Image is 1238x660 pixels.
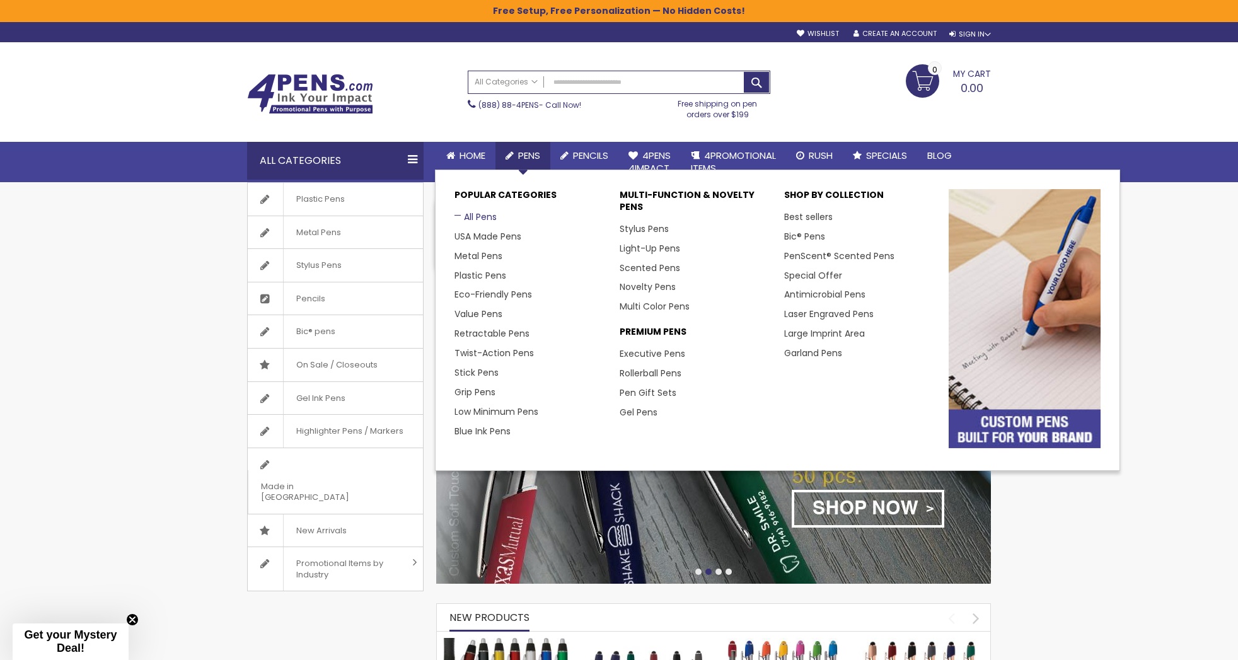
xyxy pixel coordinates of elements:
[620,300,690,313] a: Multi Color Pens
[965,607,987,629] div: next
[620,242,680,255] a: Light-Up Pens
[283,282,338,315] span: Pencils
[454,250,502,262] a: Metal Pens
[283,514,359,547] span: New Arrivals
[518,149,540,162] span: Pens
[248,470,391,514] span: Made in [GEOGRAPHIC_DATA]
[248,282,423,315] a: Pencils
[784,250,894,262] a: PenScent® Scented Pens
[248,216,423,249] a: Metal Pens
[691,149,776,175] span: 4PROMOTIONAL ITEMS
[620,189,772,219] p: Multi-Function & Novelty Pens
[573,149,608,162] span: Pencils
[495,142,550,170] a: Pens
[248,514,423,547] a: New Arrivals
[949,189,1101,448] img: custom-pens
[454,288,532,301] a: Eco-Friendly Pens
[454,308,502,320] a: Value Pens
[620,326,772,344] p: Premium Pens
[436,142,495,170] a: Home
[550,142,618,170] a: Pencils
[283,349,390,381] span: On Sale / Closeouts
[843,142,917,170] a: Specials
[454,327,529,340] a: Retractable Pens
[906,64,991,96] a: 0.00 0
[248,547,423,591] a: Promotional Items by Industry
[454,189,606,207] p: Popular Categories
[620,367,681,379] a: Rollerball Pens
[620,281,676,293] a: Novelty Pens
[248,349,423,381] a: On Sale / Closeouts
[443,637,569,648] a: The Barton Custom Pens Special Offer
[618,142,681,183] a: 4Pens4impact
[784,327,865,340] a: Large Imprint Area
[620,386,676,399] a: Pen Gift Sets
[247,142,424,180] div: All Categories
[784,211,833,223] a: Best sellers
[24,628,117,654] span: Get your Mystery Deal!
[784,288,865,301] a: Antimicrobial Pens
[809,149,833,162] span: Rush
[582,637,708,648] a: Custom Soft Touch Metal Pen - Stylus Top
[283,183,357,216] span: Plastic Pens
[248,382,423,415] a: Gel Ink Pens
[665,94,771,119] div: Free shipping on pen orders over $199
[620,262,680,274] a: Scented Pens
[460,149,485,162] span: Home
[478,100,539,110] a: (888) 88-4PENS
[620,223,669,235] a: Stylus Pens
[454,347,534,359] a: Twist-Action Pens
[940,607,963,629] div: prev
[454,425,511,437] a: Blue Ink Pens
[283,547,408,591] span: Promotional Items by Industry
[248,448,423,514] a: Made in [GEOGRAPHIC_DATA]
[932,64,937,76] span: 0
[797,29,839,38] a: Wishlist
[620,347,685,360] a: Executive Pens
[859,637,985,648] a: Ellipse Softy Rose Gold Classic with Stylus Pen - Silver Laser
[475,77,538,87] span: All Categories
[961,80,983,96] span: 0.00
[126,613,139,626] button: Close teaser
[283,315,348,348] span: Bic® pens
[247,74,373,114] img: 4Pens Custom Pens and Promotional Products
[784,308,874,320] a: Laser Engraved Pens
[248,315,423,348] a: Bic® pens
[454,269,506,282] a: Plastic Pens
[248,183,423,216] a: Plastic Pens
[917,142,962,170] a: Blog
[927,149,952,162] span: Blog
[784,269,842,282] a: Special Offer
[786,142,843,170] a: Rush
[784,347,842,359] a: Garland Pens
[248,415,423,448] a: Highlighter Pens / Markers
[283,382,358,415] span: Gel Ink Pens
[454,211,497,223] a: All Pens
[866,149,907,162] span: Specials
[454,366,499,379] a: Stick Pens
[949,30,991,39] div: Sign In
[454,405,538,418] a: Low Minimum Pens
[853,29,937,38] a: Create an Account
[681,142,786,183] a: 4PROMOTIONALITEMS
[283,415,416,448] span: Highlighter Pens / Markers
[720,637,846,648] a: Ellipse Softy Brights with Stylus Pen - Laser
[283,216,354,249] span: Metal Pens
[454,230,521,243] a: USA Made Pens
[283,249,354,282] span: Stylus Pens
[248,249,423,282] a: Stylus Pens
[454,386,495,398] a: Grip Pens
[620,406,657,419] a: Gel Pens
[478,100,581,110] span: - Call Now!
[784,189,936,207] p: Shop By Collection
[628,149,671,175] span: 4Pens 4impact
[784,230,825,243] a: Bic® Pens
[13,623,129,660] div: Get your Mystery Deal!Close teaser
[468,71,544,92] a: All Categories
[449,610,529,625] span: New Products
